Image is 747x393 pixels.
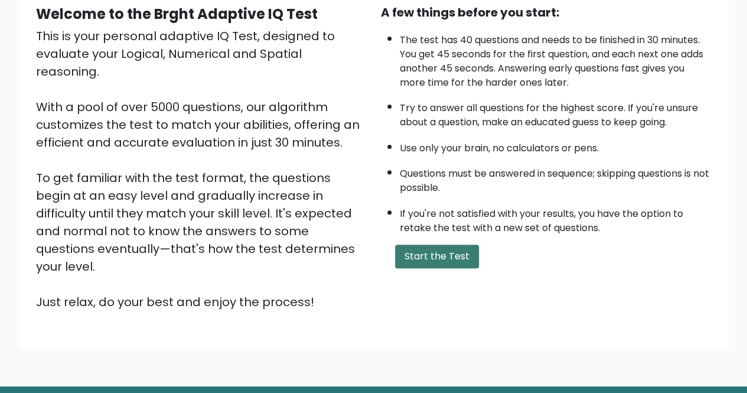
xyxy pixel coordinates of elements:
[400,161,712,195] li: Questions must be answered in sequence; skipping questions is not possible.
[400,95,712,129] li: Try to answer all questions for the highest score. If you're unsure about a question, make an edu...
[381,4,712,21] div: A few things before you start:
[400,201,712,235] li: If you're not satisfied with your results, you have the option to retake the test with a new set ...
[36,4,318,24] b: Welcome to the Brght Adaptive IQ Test
[400,135,712,155] li: Use only your brain, no calculators or pens.
[400,27,712,90] li: The test has 40 questions and needs to be finished in 30 minutes. You get 45 seconds for the firs...
[395,245,479,268] button: Start the Test
[36,27,367,311] div: This is your personal adaptive IQ Test, designed to evaluate your Logical, Numerical and Spatial ...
